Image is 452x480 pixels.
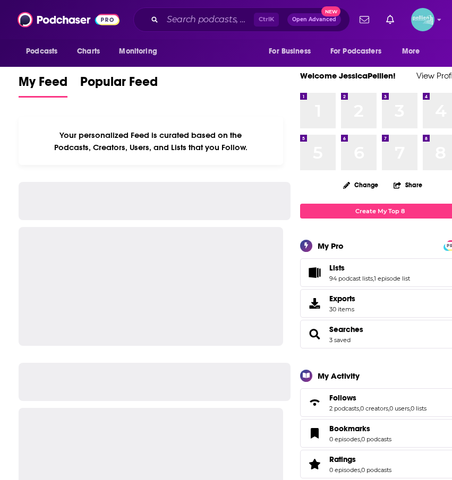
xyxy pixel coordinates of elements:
a: 0 episodes [329,435,360,443]
span: Bookmarks [329,424,370,433]
a: Lists [304,265,325,280]
span: Open Advanced [292,17,336,22]
span: Charts [77,44,100,59]
div: My Pro [318,241,344,251]
a: Welcome JessicaPellien! [300,71,396,81]
button: open menu [112,41,170,62]
button: open menu [395,41,433,62]
a: 2 podcasts [329,405,359,412]
a: Searches [304,327,325,342]
a: 3 saved [329,336,351,344]
a: 0 episodes [329,466,360,474]
a: Show notifications dropdown [355,11,373,29]
a: Charts [70,41,106,62]
button: Change [337,178,385,191]
a: 0 users [389,405,410,412]
span: Exports [329,294,355,303]
span: Popular Feed [80,74,158,96]
a: Follows [329,393,427,403]
button: open menu [323,41,397,62]
a: Ratings [304,457,325,472]
span: Lists [329,263,345,273]
button: open menu [261,41,324,62]
span: , [359,405,360,412]
img: Podchaser - Follow, Share and Rate Podcasts [18,10,120,30]
button: Show profile menu [411,8,434,31]
a: 94 podcast lists [329,275,373,282]
span: My Feed [19,74,67,96]
a: 0 podcasts [361,466,391,474]
span: Podcasts [26,44,57,59]
span: , [373,275,374,282]
span: Logged in as JessicaPellien [411,8,434,31]
span: , [360,435,361,443]
a: Lists [329,263,410,273]
a: Show notifications dropdown [382,11,398,29]
a: Bookmarks [329,424,391,433]
span: New [321,6,340,16]
a: Follows [304,395,325,410]
span: Ratings [329,455,356,464]
a: Searches [329,325,363,334]
input: Search podcasts, credits, & more... [163,11,254,28]
button: Share [393,174,423,195]
button: open menu [19,41,71,62]
a: 0 lists [411,405,427,412]
img: User Profile [411,8,434,31]
div: My Activity [318,371,360,381]
span: For Podcasters [330,44,381,59]
span: , [410,405,411,412]
span: Monitoring [119,44,157,59]
button: Open AdvancedNew [287,13,341,26]
a: My Feed [19,74,67,98]
a: 1 episode list [374,275,410,282]
a: 0 creators [360,405,388,412]
span: , [360,466,361,474]
span: For Business [269,44,311,59]
a: 0 podcasts [361,435,391,443]
span: Exports [304,296,325,311]
span: 30 items [329,306,355,313]
span: More [402,44,420,59]
span: Ctrl K [254,13,279,27]
span: Follows [329,393,356,403]
a: Ratings [329,455,391,464]
div: Search podcasts, credits, & more... [133,7,350,32]
span: , [388,405,389,412]
a: Bookmarks [304,426,325,441]
div: Your personalized Feed is curated based on the Podcasts, Creators, Users, and Lists that you Follow. [19,117,283,165]
a: Popular Feed [80,74,158,98]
